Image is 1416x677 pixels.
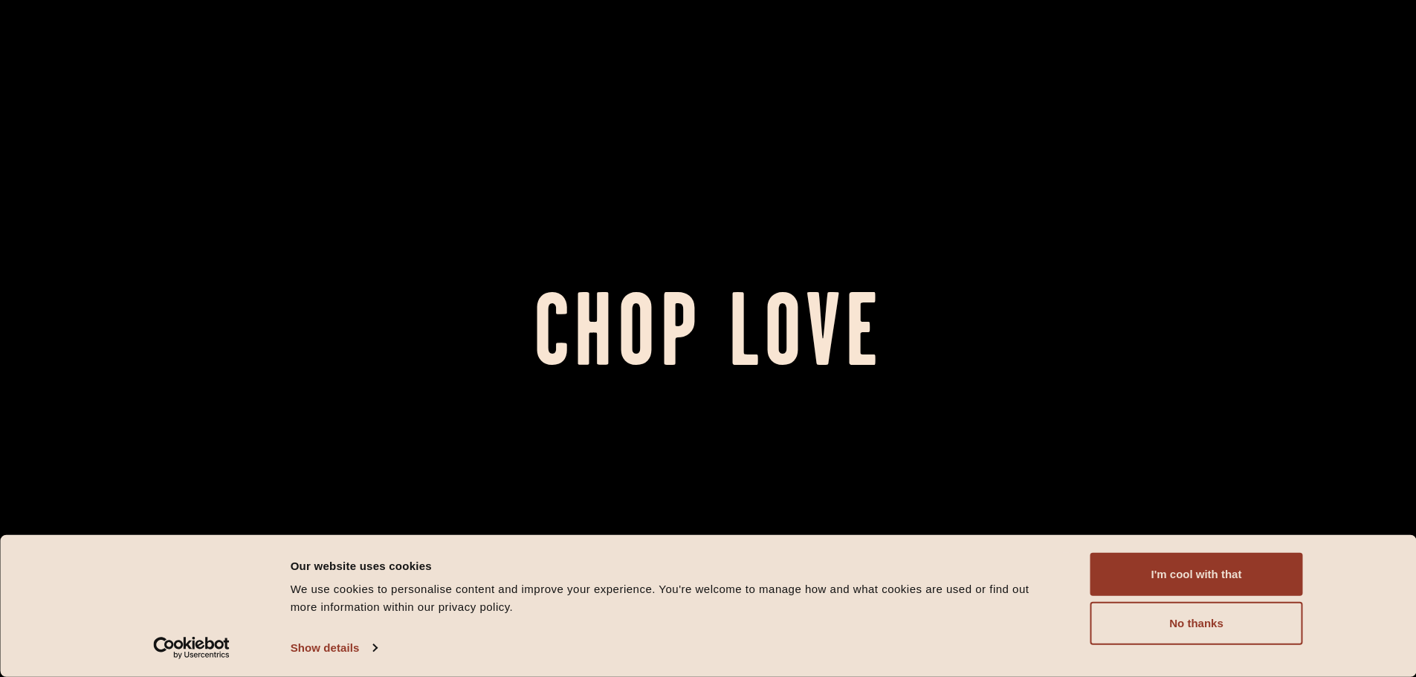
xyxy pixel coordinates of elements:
[291,557,1057,574] div: Our website uses cookies
[291,580,1057,616] div: We use cookies to personalise content and improve your experience. You're welcome to manage how a...
[126,637,256,659] a: Usercentrics Cookiebot - opens in a new window
[291,637,377,659] a: Show details
[1090,553,1303,596] button: I'm cool with that
[1090,602,1303,645] button: No thanks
